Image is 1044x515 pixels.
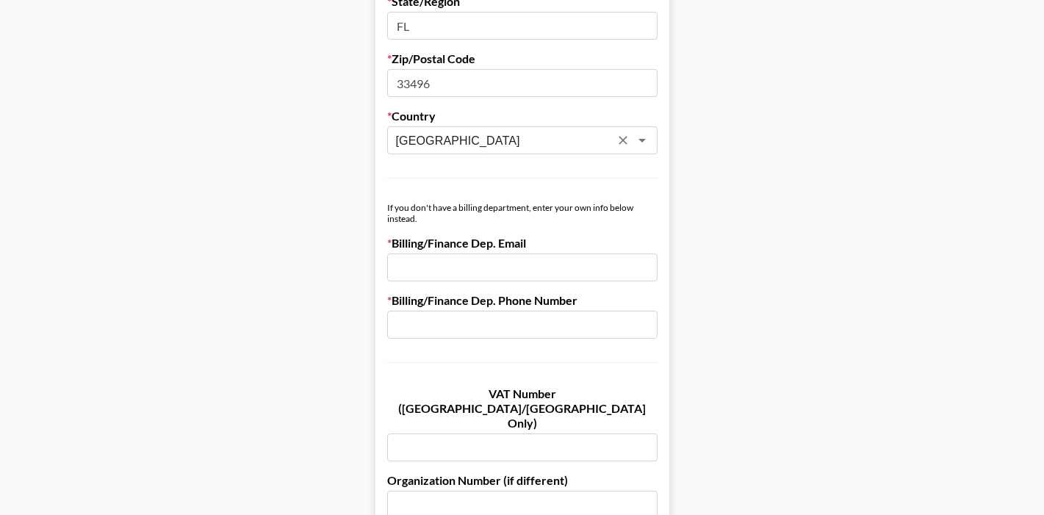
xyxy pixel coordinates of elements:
button: Clear [613,130,633,151]
button: Open [632,130,652,151]
label: Country [387,109,658,123]
label: VAT Number ([GEOGRAPHIC_DATA]/[GEOGRAPHIC_DATA] Only) [387,386,658,431]
label: Billing/Finance Dep. Phone Number [387,293,658,308]
label: Organization Number (if different) [387,473,658,488]
label: Billing/Finance Dep. Email [387,236,658,251]
div: If you don't have a billing department, enter your own info below instead. [387,202,658,224]
label: Zip/Postal Code [387,51,658,66]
